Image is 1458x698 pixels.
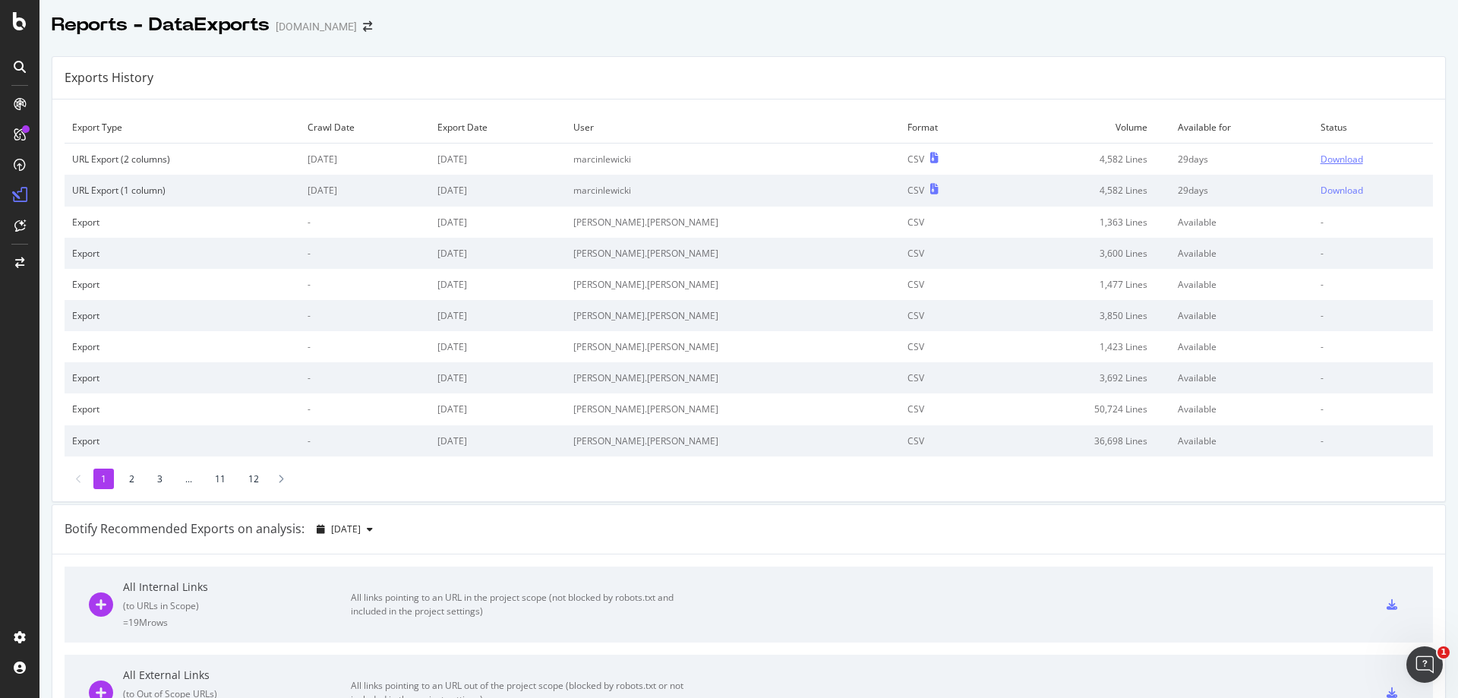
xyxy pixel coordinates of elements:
[900,425,996,456] td: CSV
[72,340,292,353] div: Export
[430,362,566,393] td: [DATE]
[430,207,566,238] td: [DATE]
[1178,340,1305,353] div: Available
[430,238,566,269] td: [DATE]
[123,668,351,683] div: All External Links
[566,144,900,175] td: marcinlewicki
[566,425,900,456] td: [PERSON_NAME].[PERSON_NAME]
[996,362,1170,393] td: 3,692 Lines
[1321,153,1363,166] div: Download
[1313,300,1433,331] td: -
[1387,687,1397,698] div: csv-export
[300,112,430,144] td: Crawl Date
[1313,425,1433,456] td: -
[1178,309,1305,322] div: Available
[1178,434,1305,447] div: Available
[300,300,430,331] td: -
[300,144,430,175] td: [DATE]
[1313,331,1433,362] td: -
[93,469,114,489] li: 1
[300,331,430,362] td: -
[907,153,924,166] div: CSV
[1313,393,1433,425] td: -
[52,12,270,38] div: Reports - DataExports
[900,393,996,425] td: CSV
[900,207,996,238] td: CSV
[900,300,996,331] td: CSV
[72,247,292,260] div: Export
[121,469,142,489] li: 2
[907,184,924,197] div: CSV
[178,469,200,489] li: ...
[566,300,900,331] td: [PERSON_NAME].[PERSON_NAME]
[900,238,996,269] td: CSV
[72,434,292,447] div: Export
[566,331,900,362] td: [PERSON_NAME].[PERSON_NAME]
[300,393,430,425] td: -
[1313,207,1433,238] td: -
[1178,403,1305,415] div: Available
[430,300,566,331] td: [DATE]
[430,269,566,300] td: [DATE]
[331,523,361,535] span: 2025 Sep. 14th
[72,278,292,291] div: Export
[566,207,900,238] td: [PERSON_NAME].[PERSON_NAME]
[311,517,379,542] button: [DATE]
[566,269,900,300] td: [PERSON_NAME].[PERSON_NAME]
[300,175,430,206] td: [DATE]
[996,300,1170,331] td: 3,850 Lines
[1313,238,1433,269] td: -
[72,403,292,415] div: Export
[300,425,430,456] td: -
[241,469,267,489] li: 12
[207,469,233,489] li: 11
[1170,175,1312,206] td: 29 days
[65,112,300,144] td: Export Type
[1437,646,1450,659] span: 1
[1321,184,1363,197] div: Download
[300,269,430,300] td: -
[1406,646,1443,683] iframe: Intercom live chat
[996,175,1170,206] td: 4,582 Lines
[72,371,292,384] div: Export
[363,21,372,32] div: arrow-right-arrow-left
[65,69,153,87] div: Exports History
[900,362,996,393] td: CSV
[123,599,351,612] div: ( to URLs in Scope )
[351,591,693,618] div: All links pointing to an URL in the project scope (not blocked by robots.txt and included in the ...
[1313,362,1433,393] td: -
[900,331,996,362] td: CSV
[123,580,351,595] div: All Internal Links
[1178,371,1305,384] div: Available
[996,144,1170,175] td: 4,582 Lines
[996,393,1170,425] td: 50,724 Lines
[430,112,566,144] td: Export Date
[430,144,566,175] td: [DATE]
[72,184,292,197] div: URL Export (1 column)
[900,112,996,144] td: Format
[996,425,1170,456] td: 36,698 Lines
[566,362,900,393] td: [PERSON_NAME].[PERSON_NAME]
[1321,184,1425,197] a: Download
[72,309,292,322] div: Export
[996,207,1170,238] td: 1,363 Lines
[65,520,305,538] div: Botify Recommended Exports on analysis:
[996,331,1170,362] td: 1,423 Lines
[1178,216,1305,229] div: Available
[1313,269,1433,300] td: -
[430,175,566,206] td: [DATE]
[1387,599,1397,610] div: csv-export
[1178,247,1305,260] div: Available
[566,175,900,206] td: marcinlewicki
[566,393,900,425] td: [PERSON_NAME].[PERSON_NAME]
[1321,153,1425,166] a: Download
[150,469,170,489] li: 3
[300,362,430,393] td: -
[566,112,900,144] td: User
[1170,112,1312,144] td: Available for
[430,393,566,425] td: [DATE]
[1178,278,1305,291] div: Available
[300,207,430,238] td: -
[996,112,1170,144] td: Volume
[996,238,1170,269] td: 3,600 Lines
